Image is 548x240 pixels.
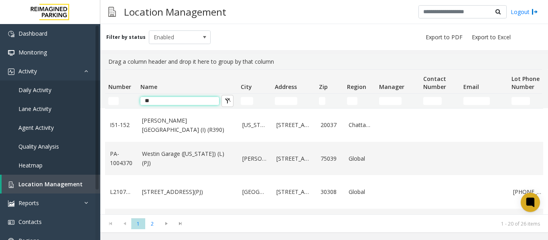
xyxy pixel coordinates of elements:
span: Go to the next page [161,220,172,227]
span: Zip [319,83,328,91]
img: 'icon' [8,219,14,226]
span: Contact Number [423,75,446,91]
input: City Filter [241,97,253,105]
a: 30308 [321,188,339,196]
td: Name Filter [137,94,237,108]
a: Global [349,154,371,163]
span: Email [463,83,479,91]
a: [GEOGRAPHIC_DATA] [242,188,267,196]
input: Region Filter [347,97,357,105]
a: Chattanooga [349,121,371,129]
img: 'icon' [8,200,14,207]
span: Monitoring [18,48,47,56]
td: City Filter [237,94,272,108]
button: Clear [221,95,233,107]
a: L21073000 [110,188,132,196]
img: 'icon' [8,31,14,37]
a: [PERSON_NAME] [242,154,267,163]
span: Enabled [149,31,198,44]
span: Lane Activity [18,105,51,113]
button: Export to Excel [469,32,514,43]
a: 75039 [321,154,339,163]
span: Contacts [18,218,42,226]
td: Email Filter [460,94,508,108]
input: Contact Number Filter [423,97,442,105]
img: pageIcon [108,2,116,22]
td: Number Filter [105,94,137,108]
span: Go to the next page [159,218,173,229]
img: 'icon' [8,50,14,56]
td: Region Filter [344,94,376,108]
div: Drag a column header and drop it here to group by that column [105,54,543,69]
td: Zip Filter [316,94,344,108]
a: [PHONE_NUMBER] [513,188,544,196]
a: 20037 [321,121,339,129]
a: [STREET_ADDRESS] [276,188,311,196]
span: Dashboard [18,30,47,37]
a: [US_STATE] [242,121,267,129]
kendo-pager-info: 1 - 20 of 26 items [192,220,540,227]
a: Westin Garage ([US_STATE]) (L)(PJ) [142,149,233,167]
td: Address Filter [272,94,316,108]
a: Logout [511,8,538,16]
input: Name Filter [140,97,219,105]
img: logout [532,8,538,16]
input: Zip Filter [319,97,325,105]
span: Go to the last page [175,220,186,227]
a: Global [349,188,371,196]
span: Name [140,83,157,91]
input: Email Filter [463,97,490,105]
span: City [241,83,252,91]
span: Region [347,83,366,91]
img: 'icon' [8,69,14,75]
img: 'icon' [8,182,14,188]
span: Export to PDF [426,33,463,41]
a: PA-1004370 [110,149,132,167]
span: Manager [379,83,404,91]
input: Number Filter [108,97,119,105]
td: Manager Filter [376,94,420,108]
h3: Location Management [120,2,230,22]
div: Data table [100,69,548,214]
span: Number [108,83,131,91]
span: Page 1 [131,218,145,229]
input: Address Filter [275,97,297,105]
span: Daily Activity [18,86,51,94]
td: Contact Number Filter [420,94,460,108]
a: [STREET_ADDRESS](PJ) [142,188,233,196]
button: Export to PDF [422,32,466,43]
input: Manager Filter [379,97,402,105]
span: Lot Phone Number [511,75,540,91]
a: [PERSON_NAME][GEOGRAPHIC_DATA] (I) (R390) [142,116,233,134]
a: [STREET_ADDRESS] [276,154,311,163]
span: Page 2 [145,218,159,229]
span: Location Management [18,180,83,188]
span: Quality Analysis [18,143,59,150]
span: Heatmap [18,161,43,169]
span: Go to the last page [173,218,187,229]
a: [STREET_ADDRESS] [276,121,311,129]
span: Activity [18,67,37,75]
span: Address [275,83,297,91]
input: Lot Phone Number Filter [511,97,530,105]
span: Export to Excel [472,33,511,41]
span: Reports [18,199,39,207]
a: I51-152 [110,121,132,129]
a: Location Management [2,175,100,194]
label: Filter by status [106,34,146,41]
span: Agent Activity [18,124,54,131]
